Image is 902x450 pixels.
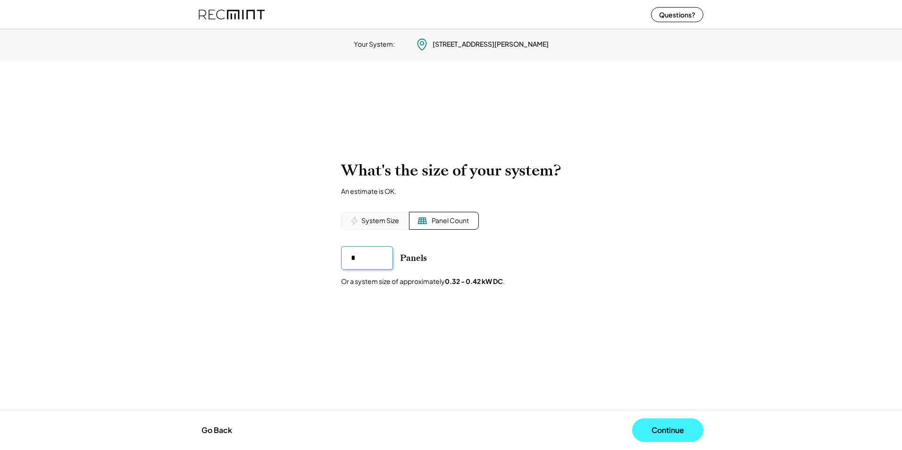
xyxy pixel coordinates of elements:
div: Or a system size of approximately . [341,277,505,286]
button: Questions? [651,7,703,22]
button: Continue [632,418,703,442]
div: Your System: [354,40,395,49]
div: Panel Count [432,216,469,225]
h2: What's the size of your system? [341,161,561,180]
strong: 0.32 - 0.42 kW DC [445,277,503,285]
img: Solar%20Panel%20Icon.svg [418,216,427,225]
div: An estimate is OK. [341,187,396,195]
div: System Size [361,216,399,225]
img: recmint-logotype%403x%20%281%29.jpeg [199,2,265,27]
div: [STREET_ADDRESS][PERSON_NAME] [433,40,549,49]
button: Go Back [199,420,235,441]
div: Panels [400,252,427,264]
